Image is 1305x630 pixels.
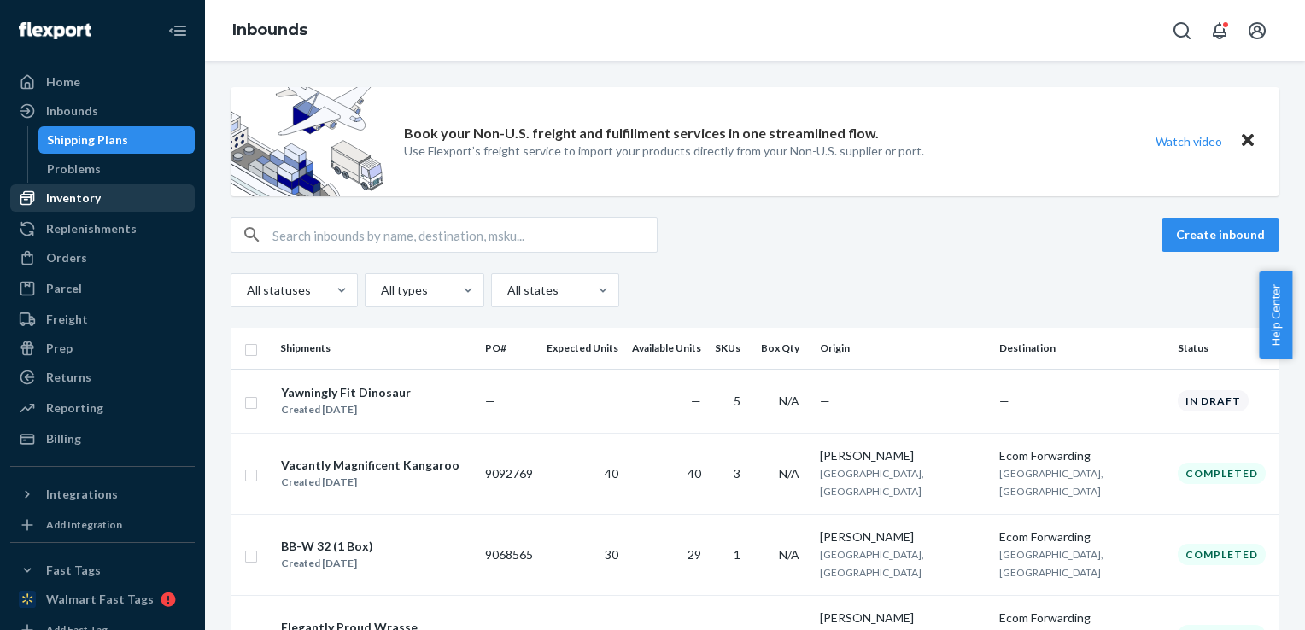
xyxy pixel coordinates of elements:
span: 29 [688,547,701,562]
div: [PERSON_NAME] [820,528,986,545]
span: 5 [734,394,740,408]
span: — [999,394,1009,408]
input: Search inbounds by name, destination, msku... [272,218,657,252]
span: 40 [688,466,701,481]
th: Origin [813,328,992,369]
div: Yawningly Fit Dinosaur [281,384,411,401]
span: [GEOGRAPHIC_DATA], [GEOGRAPHIC_DATA] [820,548,924,579]
img: Flexport logo [19,22,91,39]
input: All types [379,282,381,299]
a: Home [10,68,195,96]
div: Vacantly Magnificent Kangaroo [281,457,459,474]
span: 1 [734,547,740,562]
div: Walmart Fast Tags [46,591,154,608]
span: 3 [734,466,740,481]
button: Watch video [1144,129,1233,154]
button: Open account menu [1240,14,1274,48]
a: Parcel [10,275,195,302]
div: Shipping Plans [47,131,128,149]
th: Destination [992,328,1172,369]
span: N/A [779,466,799,481]
span: N/A [779,394,799,408]
span: — [691,394,701,408]
div: Inbounds [46,102,98,120]
span: [GEOGRAPHIC_DATA], [GEOGRAPHIC_DATA] [999,548,1103,579]
div: Integrations [46,486,118,503]
button: Close Navigation [161,14,195,48]
span: N/A [779,547,799,562]
a: Shipping Plans [38,126,196,154]
div: Created [DATE] [281,401,411,418]
div: Ecom Forwarding [999,610,1165,627]
td: 9068565 [478,514,540,595]
button: Fast Tags [10,557,195,584]
div: Fast Tags [46,562,101,579]
div: Freight [46,311,88,328]
span: [GEOGRAPHIC_DATA], [GEOGRAPHIC_DATA] [999,467,1103,498]
a: Inbounds [10,97,195,125]
a: Orders [10,244,195,271]
div: Ecom Forwarding [999,447,1165,464]
div: Orders [46,249,87,266]
div: BB-W 32 (1 Box) [281,538,373,555]
div: Billing [46,430,81,447]
span: — [485,394,495,408]
span: 40 [605,466,618,481]
span: 30 [605,547,618,562]
div: Home [46,73,80,90]
button: Help Center [1259,271,1292,359]
span: — [820,394,830,408]
div: Reporting [46,400,103,417]
th: Available Units [625,328,708,369]
button: Close [1237,129,1259,154]
div: Parcel [46,280,82,297]
th: Expected Units [540,328,625,369]
a: Prep [10,335,195,362]
p: Book your Non-U.S. freight and fulfillment services in one streamlined flow. [404,124,879,143]
div: Replenishments [46,220,137,237]
button: Open notifications [1203,14,1237,48]
a: Returns [10,364,195,391]
a: Problems [38,155,196,183]
div: Completed [1178,463,1266,484]
a: Add Integration [10,515,195,535]
th: Status [1171,328,1279,369]
ol: breadcrumbs [219,6,321,55]
td: 9092769 [478,433,540,514]
th: SKUs [708,328,754,369]
div: Prep [46,340,73,357]
div: Returns [46,369,91,386]
input: All statuses [245,282,247,299]
div: [PERSON_NAME] [820,610,986,627]
div: Created [DATE] [281,474,459,491]
input: All states [506,282,507,299]
div: [PERSON_NAME] [820,447,986,464]
a: Walmart Fast Tags [10,586,195,613]
span: [GEOGRAPHIC_DATA], [GEOGRAPHIC_DATA] [820,467,924,498]
div: Completed [1178,544,1266,565]
a: Replenishments [10,215,195,242]
button: Create inbound [1162,218,1279,252]
a: Reporting [10,394,195,422]
div: Add Integration [46,517,122,532]
button: Open Search Box [1165,14,1199,48]
div: Inventory [46,190,101,207]
p: Use Flexport’s freight service to import your products directly from your Non-U.S. supplier or port. [404,143,924,160]
a: Billing [10,425,195,452]
th: Box Qty [754,328,813,369]
a: Inbounds [232,20,307,39]
div: Ecom Forwarding [999,528,1165,545]
button: Integrations [10,481,195,508]
a: Inventory [10,184,195,212]
a: Freight [10,306,195,333]
th: PO# [478,328,540,369]
div: Created [DATE] [281,555,373,572]
th: Shipments [273,328,478,369]
div: In draft [1178,390,1249,411]
div: Problems [47,160,101,178]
